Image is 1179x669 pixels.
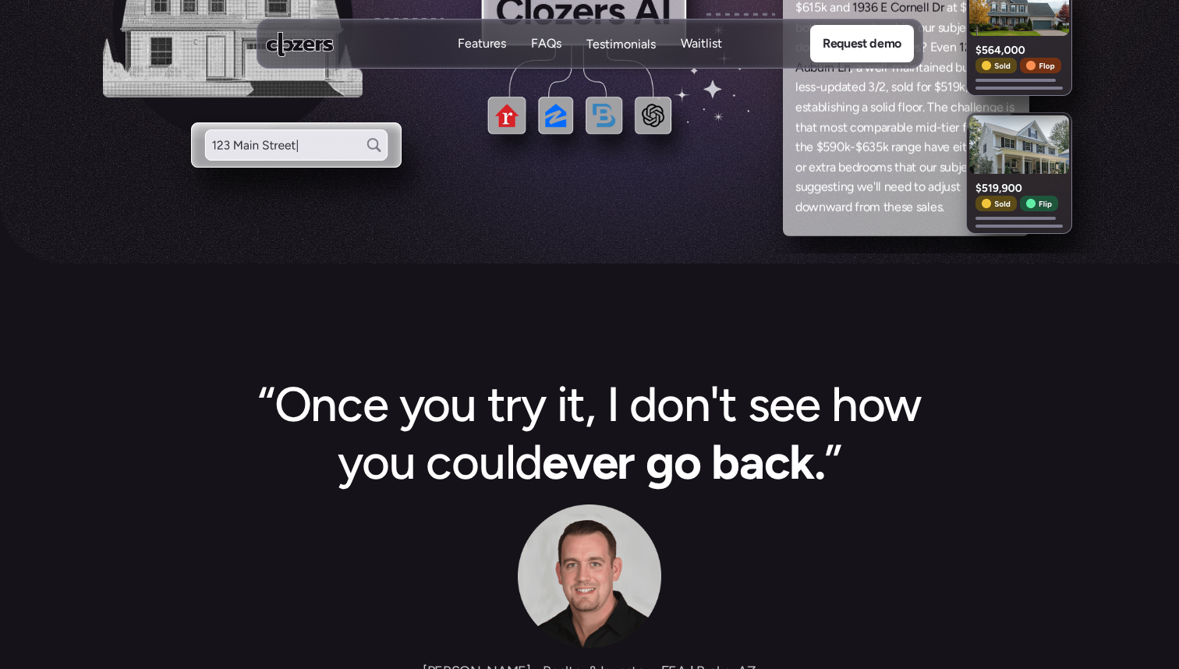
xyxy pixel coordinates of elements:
span: l [902,97,905,118]
span: m [820,117,830,137]
span: r [841,197,845,218]
span: s [827,177,833,197]
span: d [845,197,852,218]
span: w [809,197,819,218]
span: i [842,97,845,118]
span: o [863,197,870,218]
span: i [827,97,830,118]
span: n [845,97,852,118]
span: o [830,117,837,137]
span: t [813,117,817,137]
span: h [934,97,941,118]
span: o [919,157,926,177]
span: - [850,137,855,158]
span: k [883,137,889,158]
span: a [812,97,818,118]
span: g [814,177,821,197]
p: FAQs [531,35,561,52]
span: s [940,157,945,177]
span: t [894,157,899,177]
p: FAQs [531,52,561,69]
span: e [943,137,950,158]
span: a [921,197,927,218]
span: a [906,157,912,177]
span: e [890,177,898,197]
a: Request demo [809,25,913,62]
span: e [941,97,948,118]
span: $ [855,137,862,158]
span: h [800,117,807,137]
strong: ever go back. [542,433,825,491]
span: i [837,177,841,197]
span: o [912,97,919,118]
span: u [944,157,951,177]
span: $ [816,137,823,158]
span: d [905,177,912,197]
span: t [914,177,919,197]
span: o [862,157,869,177]
span: i [885,97,888,118]
span: d [929,117,936,137]
span: b [838,157,845,177]
span: l [876,177,879,197]
span: f [898,97,902,118]
p: Features [458,52,506,69]
span: t [912,157,916,177]
span: e [806,137,813,158]
span: t [795,137,800,158]
span: n [841,177,848,197]
span: e [906,117,913,137]
span: e [866,177,873,197]
span: d [852,157,859,177]
span: a [890,117,897,137]
span: n [884,177,891,197]
span: e [915,137,922,158]
span: d [795,197,802,218]
span: 0 [837,137,844,158]
span: d [934,177,941,197]
span: t [795,117,800,137]
span: a [862,97,868,118]
span: r [887,117,890,137]
span: r [802,157,806,177]
p: Waitlist [681,35,722,52]
p: Features [458,35,506,52]
span: a [835,197,841,218]
span: 5 [876,137,883,158]
span: 6 [862,137,869,158]
span: a [895,137,901,158]
h1: “Once you try it, I don't see how you could ” [246,376,933,492]
p: Testimonials [586,36,656,53]
span: ' [873,177,876,197]
span: s [830,97,836,118]
span: b [818,97,825,118]
span: b [897,117,904,137]
span: o [919,177,926,197]
span: e [898,177,905,197]
span: i [926,117,929,137]
a: WaitlistWaitlist [681,35,722,53]
span: w [826,197,836,218]
span: u [944,177,951,197]
span: e [906,197,913,218]
span: u [801,177,808,197]
span: s [901,197,907,218]
span: w [857,177,867,197]
span: j [941,177,944,197]
span: o [795,157,802,177]
p: Request demo [822,34,901,54]
span: g [847,177,854,197]
span: r [859,157,862,177]
span: r [826,157,830,177]
span: t [843,117,848,137]
span: m [915,117,926,137]
span: o [802,197,809,218]
span: d [888,97,895,118]
span: s [802,97,808,118]
p: Waitlist [681,52,722,69]
span: n [819,197,826,218]
a: FAQsFAQs [531,35,561,53]
span: r [933,157,936,177]
span: o [869,157,876,177]
span: T [927,97,934,118]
